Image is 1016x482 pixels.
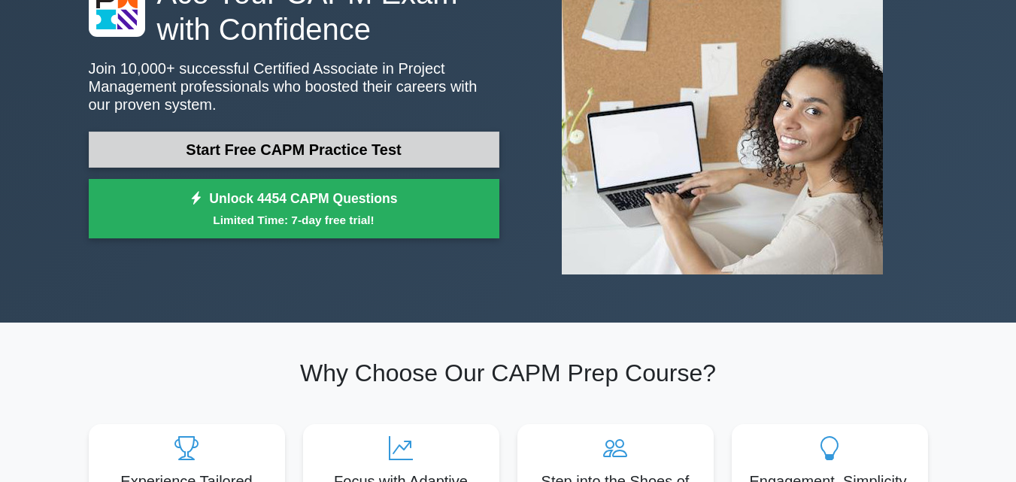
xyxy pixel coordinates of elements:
h2: Why Choose Our CAPM Prep Course? [89,359,928,387]
a: Start Free CAPM Practice Test [89,132,499,168]
p: Join 10,000+ successful Certified Associate in Project Management professionals who boosted their... [89,59,499,114]
a: Unlock 4454 CAPM QuestionsLimited Time: 7-day free trial! [89,179,499,239]
small: Limited Time: 7-day free trial! [108,211,481,229]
